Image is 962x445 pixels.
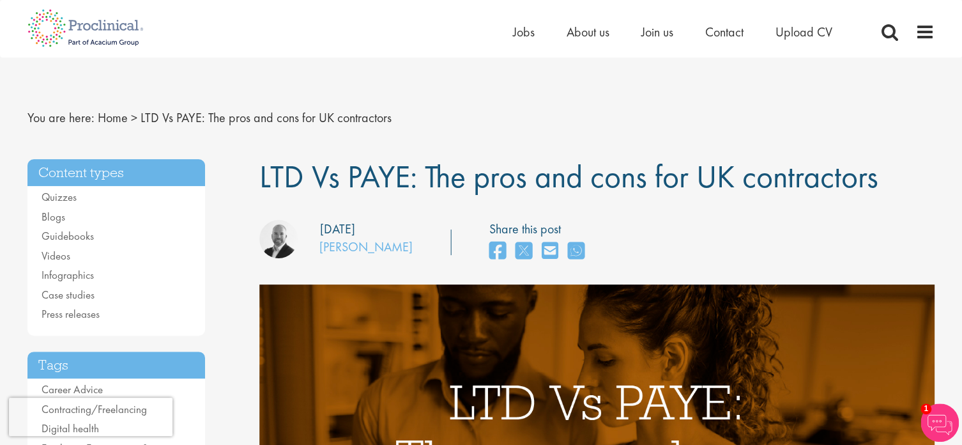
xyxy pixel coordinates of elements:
[42,210,65,224] a: Blogs
[542,238,558,265] a: share on email
[259,156,878,197] span: LTD Vs PAYE: The pros and cons for UK contractors
[42,307,100,321] a: Press releases
[9,398,172,436] iframe: reCAPTCHA
[705,24,744,40] a: Contact
[141,109,392,126] span: LTD Vs PAYE: The pros and cons for UK contractors
[489,220,591,238] label: Share this post
[98,109,128,126] a: breadcrumb link
[567,24,609,40] a: About us
[513,24,535,40] a: Jobs
[42,268,94,282] a: Infographics
[42,288,95,302] a: Case studies
[131,109,137,126] span: >
[42,249,70,263] a: Videos
[920,403,959,442] img: Chatbot
[27,352,205,379] h3: Tags
[42,190,77,204] a: Quizzes
[259,220,298,258] img: Sean Moran
[568,238,584,265] a: share on whats app
[27,159,205,187] h3: Content types
[27,109,95,126] span: You are here:
[641,24,673,40] a: Join us
[515,238,532,265] a: share on twitter
[489,238,506,265] a: share on facebook
[42,229,94,243] a: Guidebooks
[319,238,413,255] a: [PERSON_NAME]
[42,382,103,396] a: Career Advice
[320,220,355,238] div: [DATE]
[775,24,832,40] a: Upload CV
[920,403,931,414] span: 1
